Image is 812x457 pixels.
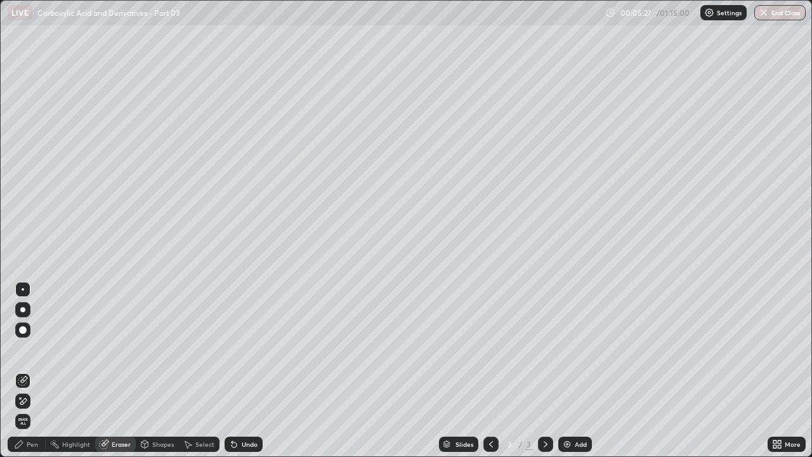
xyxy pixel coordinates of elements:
p: LIVE [11,8,29,18]
div: Eraser [112,441,131,447]
div: Shapes [152,441,174,447]
div: Select [195,441,214,447]
div: Highlight [62,441,90,447]
img: add-slide-button [562,439,572,449]
div: 3 [504,440,516,448]
div: Undo [242,441,258,447]
div: / [519,440,523,448]
img: end-class-cross [759,8,769,18]
div: Add [575,441,587,447]
p: Carboxylic Acid and Derivatives - Part 03 [37,8,180,18]
p: Settings [717,10,742,16]
div: Slides [455,441,473,447]
button: End Class [754,5,806,20]
div: 3 [525,439,533,450]
span: Erase all [16,418,30,425]
div: More [785,441,801,447]
img: class-settings-icons [704,8,714,18]
div: Pen [27,441,38,447]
